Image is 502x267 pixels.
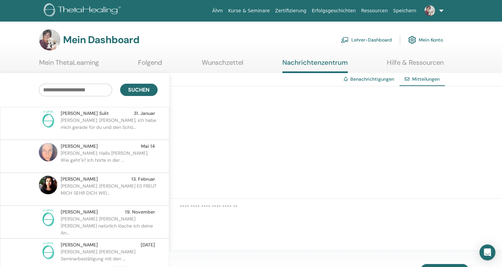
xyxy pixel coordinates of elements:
[412,76,440,82] span: Mitteilungen
[134,110,155,117] span: 31. Januar
[61,150,157,170] p: [PERSON_NAME]: Hallo [PERSON_NAME], Wie geht"s? Ich hörte in der ...
[63,34,139,46] h3: Mein Dashboard
[138,58,162,71] a: Folgend
[350,76,394,82] a: Benachrichtigungen
[419,37,443,43] font: Mein Konto
[44,3,123,18] img: logo.png
[39,241,57,260] img: no-photo.png
[408,34,416,45] img: cog.svg
[61,216,157,235] p: [PERSON_NAME]: [PERSON_NAME] [PERSON_NAME] natürlich lösche ich deine An...
[358,5,390,17] a: Ressourcen
[39,110,57,129] img: no-photo.png
[61,241,98,248] span: [PERSON_NAME]
[128,86,150,93] span: Suchen
[61,209,98,216] span: [PERSON_NAME]
[408,33,443,47] a: Mein Konto
[61,110,109,117] span: [PERSON_NAME] Sulit
[202,58,243,71] a: Wunschzettel
[61,176,98,183] span: [PERSON_NAME]
[226,5,272,17] a: Kurse & Seminare
[209,5,225,17] a: Ähm
[141,241,155,248] span: [DATE]
[131,176,155,183] span: 13. Februar
[39,29,60,50] img: default.jpg
[141,143,155,150] span: Mai 14
[39,176,57,194] img: default.jpg
[387,58,444,71] a: Hilfe & Ressourcen
[39,143,57,161] img: default.png
[309,5,358,17] a: Erfolgsgeschichten
[125,209,155,216] span: 19. November
[479,244,495,260] div: Öffnen Sie den Intercom Messenger
[341,37,349,43] img: chalkboard-teacher.svg
[282,58,348,73] a: Nachrichtenzentrum
[61,143,98,150] span: [PERSON_NAME]
[39,58,99,71] a: Mein ThetaLearning
[424,5,435,16] img: default.jpg
[61,117,157,137] p: [PERSON_NAME]: [PERSON_NAME], ich habe mich gerade für du und den Schö...
[272,5,309,17] a: Zertifizierung
[341,33,392,47] a: Lehrer-Dashboard
[39,209,57,227] img: no-photo.png
[391,5,419,17] a: Speichern
[351,37,392,43] font: Lehrer-Dashboard
[120,84,158,96] button: Suchen
[61,183,157,203] p: [PERSON_NAME]: [PERSON_NAME] ES FREUT MICH SEHR DICH WEI...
